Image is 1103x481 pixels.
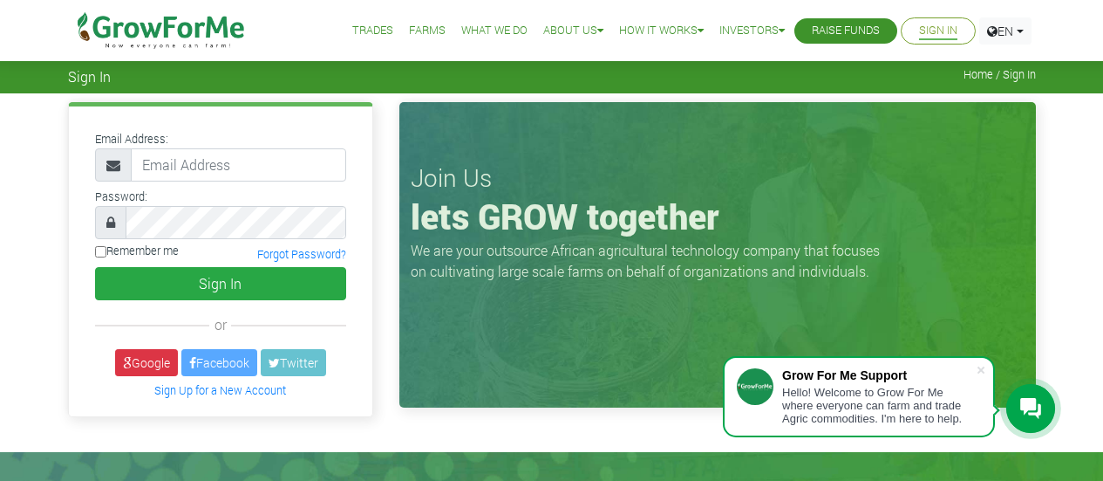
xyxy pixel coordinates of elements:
[95,314,346,335] div: or
[154,383,286,397] a: Sign Up for a New Account
[411,240,890,282] p: We are your outsource African agricultural technology company that focuses on cultivating large s...
[979,17,1032,45] a: EN
[461,22,528,40] a: What We Do
[352,22,393,40] a: Trades
[812,22,880,40] a: Raise Funds
[719,22,785,40] a: Investors
[619,22,704,40] a: How it Works
[411,163,1025,193] h3: Join Us
[411,196,1025,237] h1: lets GROW together
[409,22,446,40] a: Farms
[95,243,179,259] label: Remember me
[95,131,168,148] label: Email Address:
[95,189,147,205] label: Password:
[963,68,1036,81] span: Home / Sign In
[257,247,346,261] a: Forgot Password?
[919,22,957,40] a: Sign In
[131,148,346,182] input: Email Address
[782,386,976,425] div: Hello! Welcome to Grow For Me where everyone can farm and trade Agric commodities. I'm here to help.
[95,246,106,258] input: Remember me
[782,368,976,382] div: Grow For Me Support
[115,349,178,376] a: Google
[95,267,346,300] button: Sign In
[543,22,603,40] a: About Us
[68,68,111,85] span: Sign In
